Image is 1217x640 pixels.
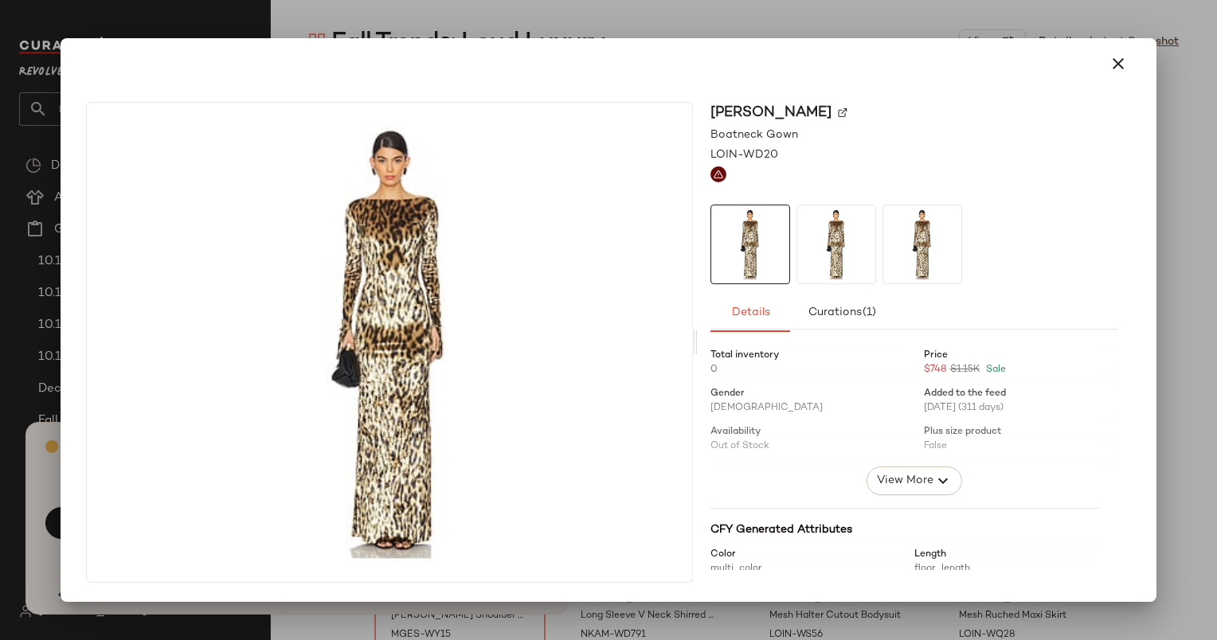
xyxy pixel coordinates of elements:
span: Curations [807,306,876,319]
img: svg%3e [838,108,847,118]
span: Details [730,306,769,319]
img: LOIN-WD20_V1.jpg [883,205,961,283]
img: LOIN-WD20_V1.jpg [797,205,875,283]
button: View More [866,466,961,495]
img: LOIN-WD20_V1.jpg [711,205,789,283]
img: svg%3e [714,170,723,179]
span: [PERSON_NAME] [710,102,832,123]
div: CFY Generated Attributes [710,521,1099,538]
img: LOIN-WD20_V1.jpg [87,103,691,582]
span: Boatneck Gown [710,127,798,143]
span: (1) [862,306,876,319]
span: LOIN-WD20 [710,146,778,163]
span: View More [875,471,933,490]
